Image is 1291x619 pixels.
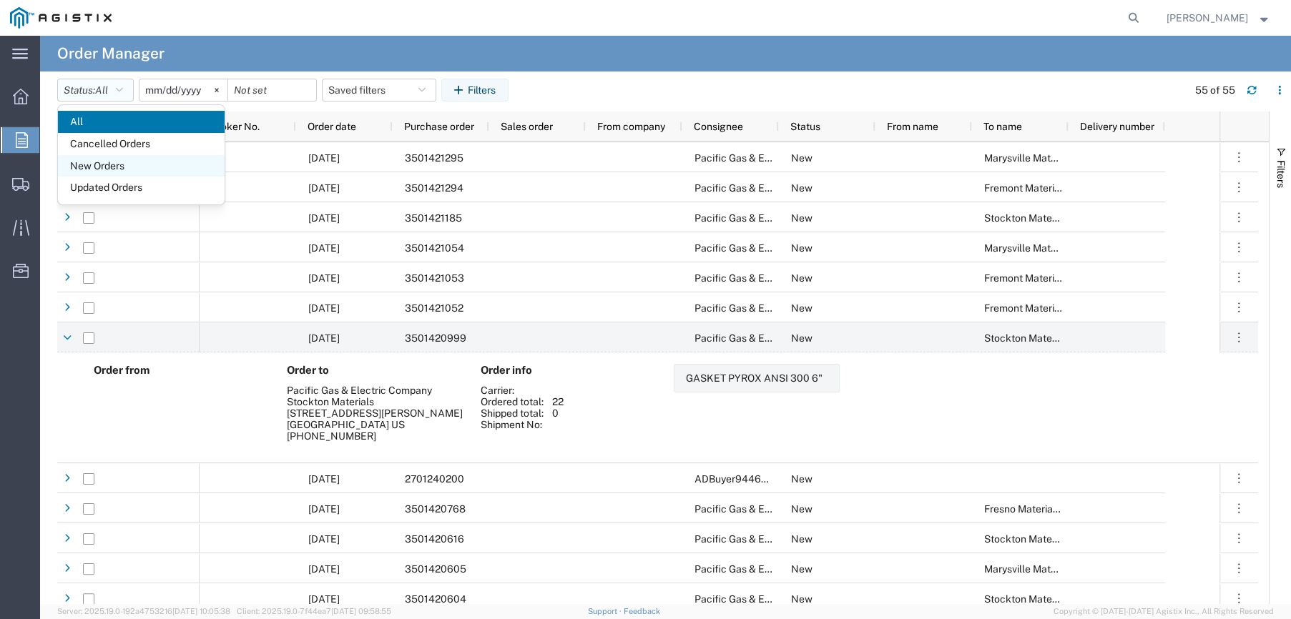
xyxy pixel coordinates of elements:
[308,332,340,344] span: 09/11/2025
[984,563,1123,575] span: Marysville Materials Receiving
[984,593,1071,605] span: Stockton Materials
[551,407,558,419] div: 0
[1195,83,1235,98] div: 55 of 55
[308,593,340,605] span: 09/08/2025
[58,111,225,133] span: All
[694,272,840,284] span: Pacific Gas & Electric Company
[308,563,340,575] span: 09/08/2025
[405,332,466,344] span: 3501420999
[694,533,840,545] span: Pacific Gas & Electric Company
[57,36,165,71] h4: Order Manager
[984,272,1115,284] span: Fremont Materials Receiving
[10,7,112,29] img: logo
[211,121,260,132] span: Broker No.
[984,503,1108,515] span: Fresno Materials Receiving
[308,473,340,485] span: 09/02/2025
[57,79,134,101] button: Status:All
[694,212,840,224] span: Pacific Gas & Electric Company
[308,152,340,164] span: 09/12/2025
[287,407,465,419] div: [STREET_ADDRESS][PERSON_NAME]
[405,473,464,485] span: 2701240200
[58,177,225,199] span: Updated Orders
[1054,605,1274,618] span: Copyright © [DATE]-[DATE] Agistix Inc., All Rights Reserved
[791,272,813,284] span: New
[694,242,840,254] span: Pacific Gas & Electric Company
[791,473,813,485] span: New
[791,563,813,575] span: New
[984,332,1071,344] span: Stockton Materials
[501,121,553,132] span: Sales order
[308,533,340,545] span: 09/09/2025
[405,563,466,575] span: 3501420605
[405,533,464,545] span: 3501420616
[405,212,462,224] span: 3501421185
[58,133,225,155] span: Cancelled Orders
[791,332,813,344] span: New
[791,242,813,254] span: New
[984,302,1115,314] span: Fremont Materials Receiving
[984,212,1071,224] span: Stockton Materials
[791,503,813,515] span: New
[791,302,813,314] span: New
[791,593,813,605] span: New
[694,182,840,194] span: Pacific Gas & Electric Company
[694,332,840,344] span: Pacific Gas & Electric Company
[287,430,465,442] div: [PHONE_NUMBER]
[94,364,272,377] h4: Order from
[287,396,465,407] div: Stockton Materials
[405,272,464,284] span: 3501421053
[1166,9,1272,26] button: [PERSON_NAME]
[480,364,658,377] h4: Order info
[308,121,356,132] span: Order date
[694,503,840,515] span: Pacific Gas & Electric Company
[228,79,316,101] input: Not set
[237,607,391,615] span: Client: 2025.19.0-7f44ea7
[694,593,840,605] span: Pacific Gas & Electric Company
[405,152,463,164] span: 3501421295
[624,607,660,615] a: Feedback
[983,121,1022,132] span: To name
[405,302,463,314] span: 3501421052
[287,385,465,396] div: Pacific Gas & Electric Company
[1080,121,1154,132] span: Delivery number
[405,182,463,194] span: 3501421294
[331,607,391,615] span: [DATE] 09:58:55
[308,182,340,194] span: 09/12/2025
[984,152,1123,164] span: Marysville Materials Receiving
[287,419,465,430] div: [GEOGRAPHIC_DATA] US
[322,79,436,101] button: Saved filters
[308,272,340,284] span: 09/11/2025
[95,84,108,96] span: All
[984,533,1071,545] span: Stockton Materials
[139,79,227,101] input: Not set
[1167,10,1248,26] span: DANIEL BERNAL
[480,385,551,396] div: Carrier:
[694,563,840,575] span: Pacific Gas & Electric Company
[694,152,840,164] span: Pacific Gas & Electric Company
[597,121,665,132] span: From company
[694,302,840,314] span: Pacific Gas & Electric Company
[405,503,466,515] span: 3501420768
[984,182,1115,194] span: Fremont Materials Receiving
[172,607,230,615] span: [DATE] 10:05:38
[308,212,340,224] span: 09/12/2025
[984,242,1123,254] span: Marysville Materials Receiving
[405,242,464,254] span: 3501421054
[404,121,474,132] span: Purchase order
[308,503,340,515] span: 09/09/2025
[308,302,340,314] span: 09/11/2025
[790,121,820,132] span: Status
[791,533,813,545] span: New
[1275,160,1287,188] span: Filters
[791,182,813,194] span: New
[480,419,551,430] div: Shipment No:
[694,473,789,485] span: ADBuyer944611488
[887,121,938,132] span: From name
[308,242,340,254] span: 09/11/2025
[57,607,230,615] span: Server: 2025.19.0-192a4753216
[480,396,551,407] div: Ordered total:
[287,364,465,377] h4: Order to
[588,607,624,615] a: Support
[791,212,813,224] span: New
[551,396,563,407] div: 22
